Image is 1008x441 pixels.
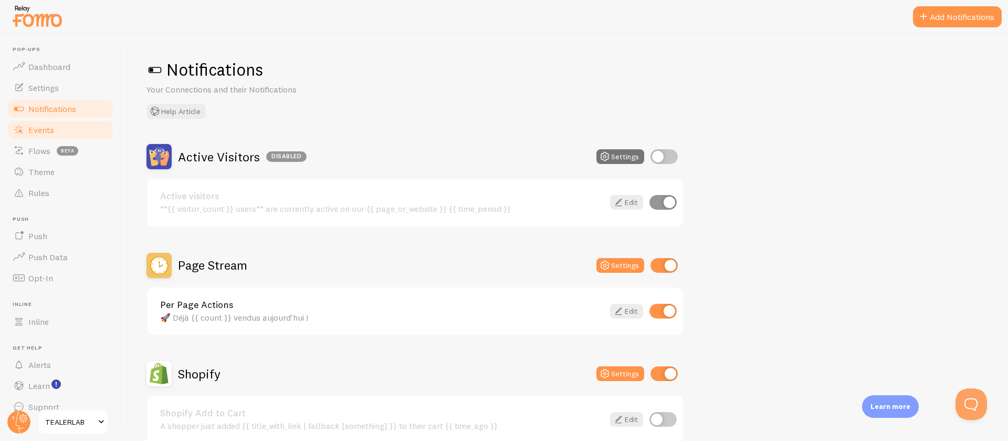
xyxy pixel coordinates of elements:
div: Disabled [266,151,307,162]
span: Flows [28,146,50,156]
button: Settings [596,366,644,381]
span: Opt-In [28,273,53,283]
a: Support [6,396,114,417]
a: Push [6,225,114,247]
button: Settings [596,149,644,164]
span: Dashboard [28,61,70,72]
span: Notifications [28,104,76,114]
a: Notifications [6,98,114,119]
a: Dashboard [6,56,114,77]
span: Push [13,216,114,223]
button: Help Article [146,104,206,119]
h2: Page Stream [178,257,247,273]
button: Settings [596,258,644,273]
p: Your Connections and their Notifications [146,84,398,96]
img: fomo-relay-logo-orange.svg [11,3,64,29]
a: Per Page Actions [160,300,604,310]
a: Inline [6,311,114,332]
span: Inline [13,301,114,308]
span: Learn [28,381,50,391]
span: Push Data [28,252,68,262]
a: Events [6,119,114,140]
img: Page Stream [146,253,172,278]
span: Alerts [28,360,51,370]
span: Theme [28,167,55,177]
iframe: Help Scout Beacon - Open [955,388,987,420]
div: **{{ visitor_count }} users** are currently active on our {{ page_or_website }} {{ time_period }} [160,204,604,213]
a: Edit [610,304,643,319]
a: Push Data [6,247,114,268]
span: TEALERLAB [45,416,95,428]
a: Edit [610,195,643,210]
span: beta [57,146,78,156]
a: Edit [610,412,643,427]
span: Get Help [13,345,114,352]
span: Events [28,125,54,135]
span: Support [28,402,59,412]
a: Rules [6,182,114,203]
h2: Shopify [178,366,220,382]
img: Shopify [146,361,172,386]
span: Rules [28,188,49,198]
span: Settings [28,83,59,93]
p: Learn more [870,402,910,412]
span: Pop-ups [13,46,114,53]
h1: Notifications [146,59,983,80]
a: TEALERLAB [38,409,109,435]
img: Active Visitors [146,144,172,169]
svg: <p>Watch New Feature Tutorials!</p> [51,380,61,389]
a: Settings [6,77,114,98]
div: A shopper just added {{ title_with_link | fallback [something] }} to their cart {{ time_ago }} [160,421,604,430]
a: Opt-In [6,268,114,289]
a: Theme [6,161,114,182]
a: Active visitors [160,191,604,201]
a: Learn [6,375,114,396]
span: Inline [28,316,49,327]
span: Push [28,231,47,241]
div: Learn more [862,395,919,418]
a: Shopify Add to Cart [160,408,604,418]
div: 🚀 Déjà {{ count }} vendus aujourd'hui ! [160,313,604,322]
a: Flows beta [6,140,114,161]
h2: Active Visitors [178,149,307,165]
a: Alerts [6,354,114,375]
